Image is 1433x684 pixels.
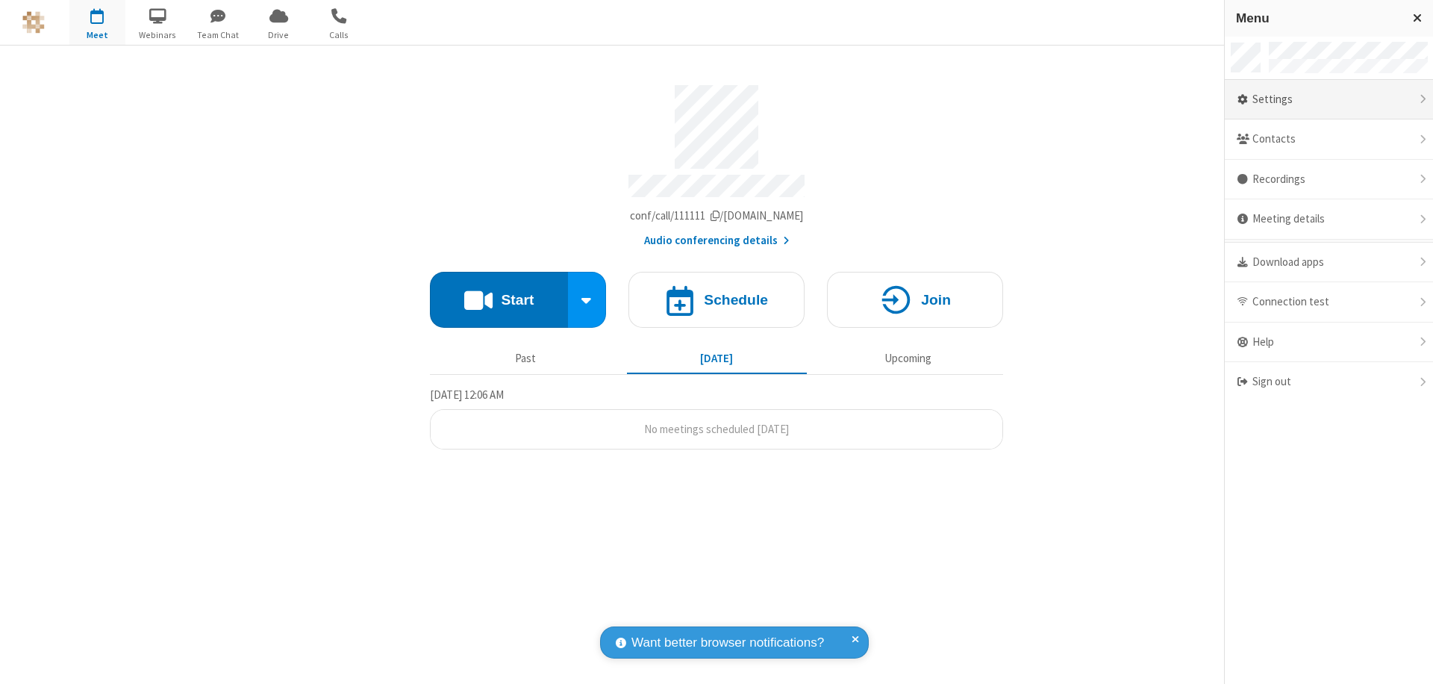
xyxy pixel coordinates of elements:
[430,272,568,328] button: Start
[1225,80,1433,120] div: Settings
[130,28,186,42] span: Webinars
[1225,323,1433,363] div: Help
[190,28,246,42] span: Team Chat
[436,344,616,373] button: Past
[69,28,125,42] span: Meet
[818,344,998,373] button: Upcoming
[430,388,504,402] span: [DATE] 12:06 AM
[251,28,307,42] span: Drive
[501,293,534,307] h4: Start
[827,272,1003,328] button: Join
[1225,282,1433,323] div: Connection test
[1225,160,1433,200] div: Recordings
[430,386,1003,450] section: Today's Meetings
[631,633,824,653] span: Want better browser notifications?
[22,11,45,34] img: QA Selenium DO NOT DELETE OR CHANGE
[430,74,1003,249] section: Account details
[628,272,805,328] button: Schedule
[630,208,804,225] button: Copy my meeting room linkCopy my meeting room link
[1236,11,1399,25] h3: Menu
[644,232,790,249] button: Audio conferencing details
[1225,243,1433,283] div: Download apps
[1225,199,1433,240] div: Meeting details
[644,422,789,436] span: No meetings scheduled [DATE]
[630,208,804,223] span: Copy my meeting room link
[1225,119,1433,160] div: Contacts
[1225,362,1433,402] div: Sign out
[568,272,607,328] div: Start conference options
[921,293,951,307] h4: Join
[627,344,807,373] button: [DATE]
[311,28,367,42] span: Calls
[704,293,768,307] h4: Schedule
